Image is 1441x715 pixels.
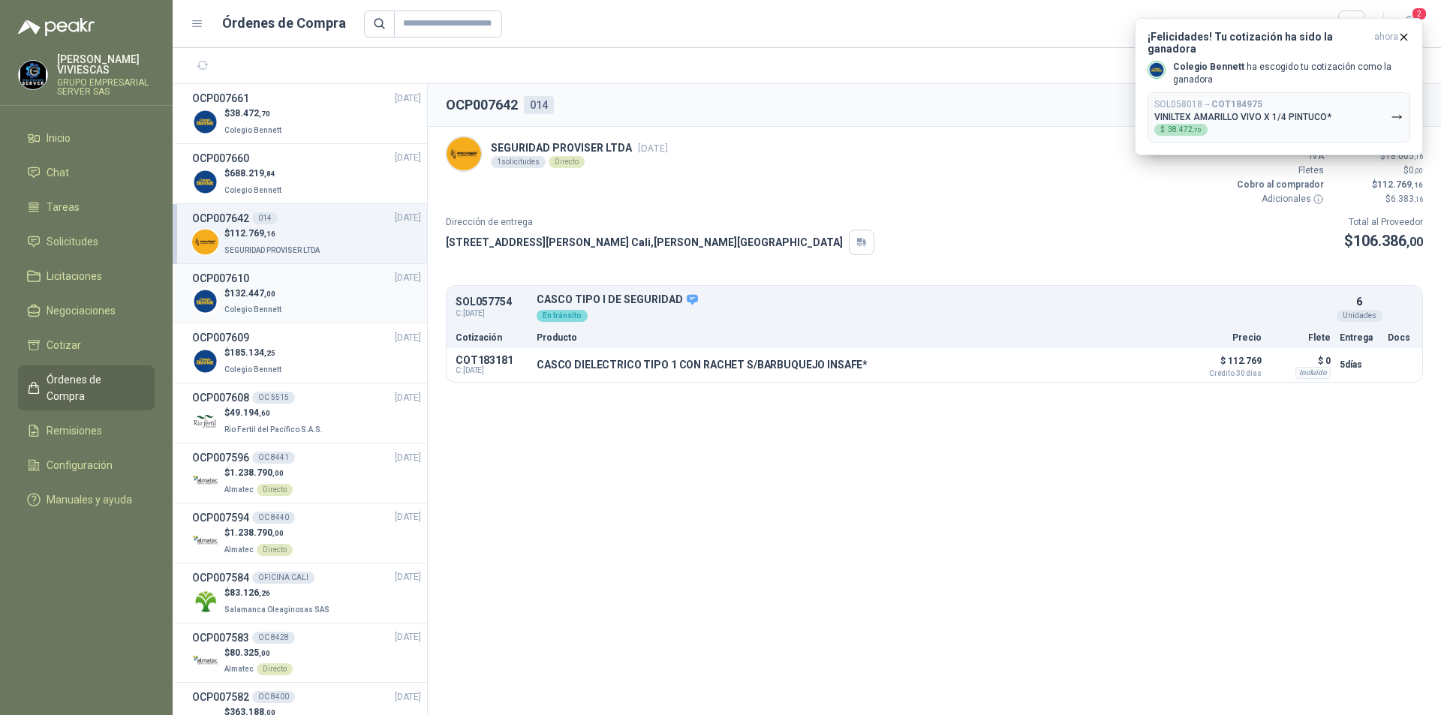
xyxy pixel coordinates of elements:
span: Crédito 30 días [1187,370,1262,377]
a: Manuales y ayuda [18,485,155,514]
p: $ [1333,149,1423,164]
h3: OCP007582 [192,689,249,705]
p: [PERSON_NAME] VIVIESCAS [57,54,155,75]
p: $ [1333,178,1423,192]
span: Órdenes de Compra [47,371,140,404]
span: 112.769 [230,228,275,239]
p: SOL058018 → [1154,99,1262,110]
p: $ [224,167,284,181]
p: SEGURIDAD PROVISER LTDA [491,140,668,156]
span: [DATE] [395,690,421,704]
span: Almatec [224,665,254,673]
span: ,16 [1414,152,1423,161]
p: $ [1344,230,1423,253]
div: Directo [257,544,293,556]
div: 014 [252,212,278,224]
b: COT184975 [1211,99,1262,110]
span: 2 [1411,7,1427,21]
span: ,84 [264,170,275,178]
p: Adicionales [1234,192,1324,206]
div: OC 8400 [252,691,295,703]
span: ,00 [272,529,284,537]
img: Company Logo [192,588,218,614]
p: $ [224,346,284,360]
h3: OCP007660 [192,150,249,167]
span: Inicio [47,130,71,146]
button: ¡Felicidades! Tu cotización ha sido la ganadoraahora Company LogoColegio Bennett ha escogido tu c... [1135,18,1423,155]
div: Unidades [1337,310,1382,322]
span: 1.238.790 [230,527,284,538]
p: VINILTEX AMARILLO VIVO X 1/4 PINTUCO* [1154,112,1331,122]
span: ,16 [264,230,275,238]
img: Logo peakr [18,18,95,36]
h1: Órdenes de Compra [222,13,346,34]
span: 38.472 [1168,126,1202,134]
p: $ [224,526,293,540]
p: CASCO TIPO I DE SEGURIDAD [537,293,1331,307]
p: $ [1333,192,1423,206]
span: ,00 [1414,167,1423,175]
div: 1 solicitudes [491,156,546,168]
a: Remisiones [18,416,155,445]
div: Incluido [1295,367,1331,379]
img: Company Logo [192,348,218,374]
span: 0 [1409,165,1423,176]
p: Cobro al comprador [1234,178,1324,192]
span: [DATE] [395,451,421,465]
p: Dirección de entrega [446,215,874,230]
img: Company Logo [19,61,47,89]
span: Almatec [224,485,254,494]
div: OC 5515 [252,392,295,404]
img: Company Logo [1148,62,1165,78]
span: ,00 [272,469,284,477]
span: [DATE] [395,211,421,225]
p: COT183181 [456,354,528,366]
span: C: [DATE] [456,366,528,375]
p: CASCO DIELECTRICO TIPO 1 CON RACHET S/BARBUQUEJO INSAFE* [537,359,868,371]
img: Company Logo [192,229,218,255]
div: OC 8441 [252,452,295,464]
div: En tránsito [537,310,588,322]
p: Total al Proveedor [1344,215,1423,230]
span: Rio Fertil del Pacífico S.A.S. [224,425,323,434]
p: SOL057754 [456,296,528,308]
a: Negociaciones [18,296,155,325]
a: Cotizar [18,331,155,359]
h3: OCP007583 [192,629,249,646]
span: 1.238.790 [230,467,284,478]
a: Inicio [18,124,155,152]
span: Colegio Bennett [224,305,281,314]
h3: OCP007661 [192,90,249,107]
span: Remisiones [47,422,102,439]
span: [DATE] [395,331,421,345]
span: ,16 [1414,195,1423,203]
h3: OCP007610 [192,270,249,287]
div: Directo [257,484,293,496]
h3: ¡Felicidades! Tu cotización ha sido la ganadora [1148,31,1368,55]
span: ,16 [1412,181,1423,189]
p: IVA [1234,149,1324,164]
span: 83.126 [230,587,270,598]
a: OCP007642014[DATE] Company Logo$112.769,16SEGURIDAD PROVISER LTDA [192,210,421,257]
span: ,00 [264,290,275,298]
span: [DATE] [395,630,421,644]
span: C: [DATE] [456,308,528,320]
span: Configuración [47,457,113,473]
p: Entrega [1340,333,1379,342]
a: OCP007596OC 8441[DATE] Company Logo$1.238.790,00AlmatecDirecto [192,449,421,497]
div: Directo [257,663,293,675]
p: $ 0 [1271,352,1331,370]
a: OCP007610[DATE] Company Logo$132.447,00Colegio Bennett [192,270,421,317]
a: Órdenes de Compra [18,365,155,410]
button: 2 [1396,11,1423,38]
p: Fletes [1234,164,1324,178]
button: SOL058018→COT184975VINILTEX AMARILLO VIVO X 1/4 PINTUCO*$38.472,70 [1148,92,1410,143]
a: OCP007594OC 8440[DATE] Company Logo$1.238.790,00AlmatecDirecto [192,509,421,557]
a: OCP007609[DATE] Company Logo$185.134,25Colegio Bennett [192,329,421,377]
span: Colegio Bennett [224,186,281,194]
p: $ [224,406,326,420]
img: Company Logo [192,288,218,314]
span: 6.383 [1391,194,1423,204]
p: 5 días [1340,356,1379,374]
span: Colegio Bennett [224,365,281,374]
